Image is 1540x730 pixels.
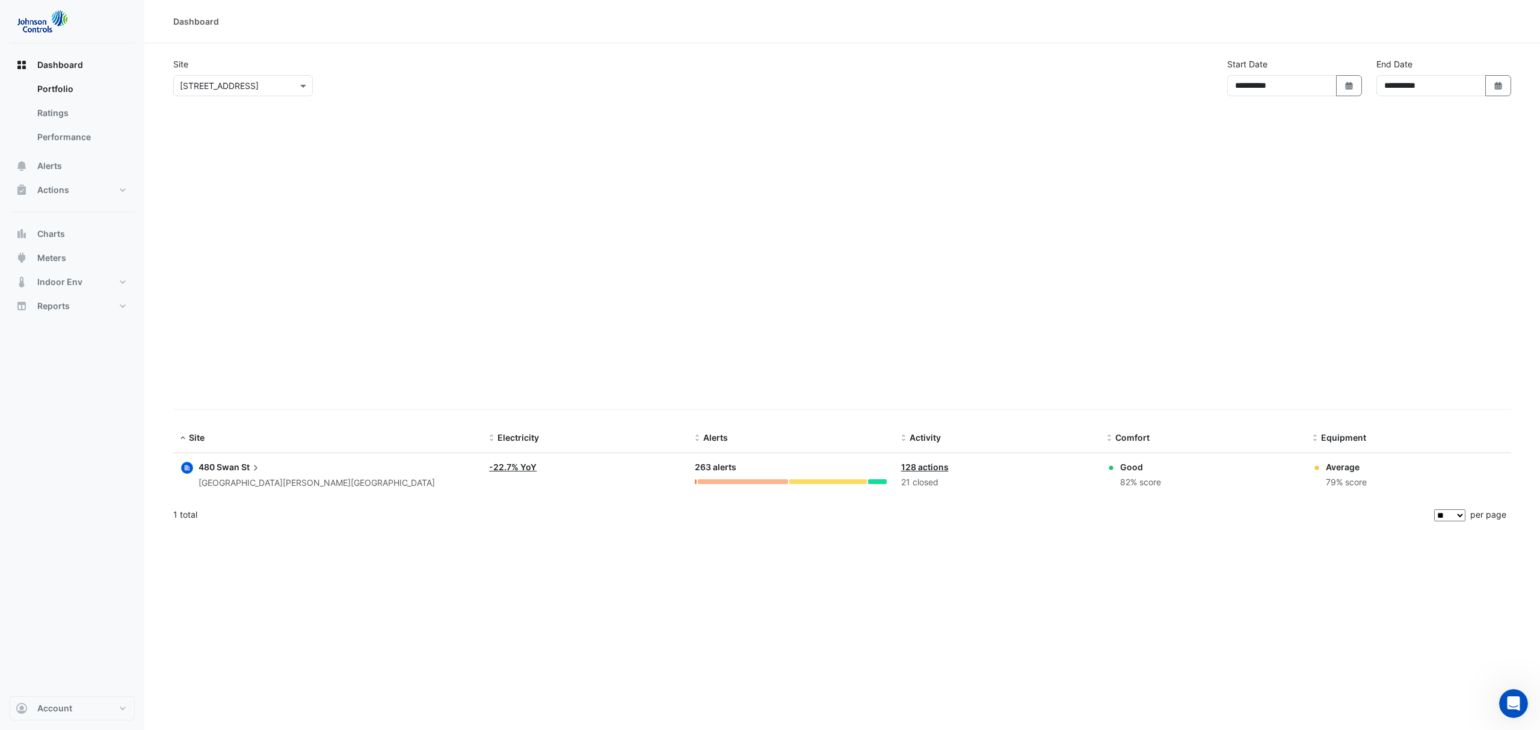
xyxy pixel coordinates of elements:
[1321,432,1366,443] span: Equipment
[1227,58,1267,70] label: Start Date
[1344,81,1355,91] fa-icon: Select Date
[37,300,70,312] span: Reports
[173,58,188,70] label: Site
[1326,476,1367,489] div: 79% score
[241,461,262,474] span: St
[1326,461,1367,473] div: Average
[1470,509,1506,520] span: per page
[1493,81,1504,91] fa-icon: Select Date
[910,432,941,443] span: Activity
[16,300,28,312] app-icon: Reports
[199,476,435,490] div: [GEOGRAPHIC_DATA][PERSON_NAME][GEOGRAPHIC_DATA]
[189,432,205,443] span: Site
[173,15,219,28] div: Dashboard
[10,696,135,720] button: Account
[10,222,135,246] button: Charts
[16,184,28,196] app-icon: Actions
[14,10,69,34] img: Company Logo
[37,702,72,714] span: Account
[37,184,69,196] span: Actions
[10,53,135,77] button: Dashboard
[16,276,28,288] app-icon: Indoor Env
[901,476,1092,489] div: 21 closed
[37,59,83,71] span: Dashboard
[16,228,28,240] app-icon: Charts
[497,432,539,443] span: Electricity
[10,178,135,202] button: Actions
[16,252,28,264] app-icon: Meters
[10,270,135,294] button: Indoor Env
[1120,461,1161,473] div: Good
[1120,476,1161,489] div: 82% score
[16,160,28,172] app-icon: Alerts
[10,77,135,154] div: Dashboard
[37,228,65,240] span: Charts
[703,432,728,443] span: Alerts
[28,77,135,101] a: Portfolio
[10,246,135,270] button: Meters
[37,160,62,172] span: Alerts
[1499,689,1528,718] iframe: Intercom live chat
[10,154,135,178] button: Alerts
[37,276,82,288] span: Indoor Env
[199,462,239,472] span: 480 Swan
[10,294,135,318] button: Reports
[28,125,135,149] a: Performance
[173,500,1432,530] div: 1 total
[16,59,28,71] app-icon: Dashboard
[28,101,135,125] a: Ratings
[901,462,949,472] a: 128 actions
[37,252,66,264] span: Meters
[695,461,886,474] div: 263 alerts
[489,462,537,472] a: -22.7% YoY
[1376,58,1412,70] label: End Date
[1115,432,1150,443] span: Comfort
